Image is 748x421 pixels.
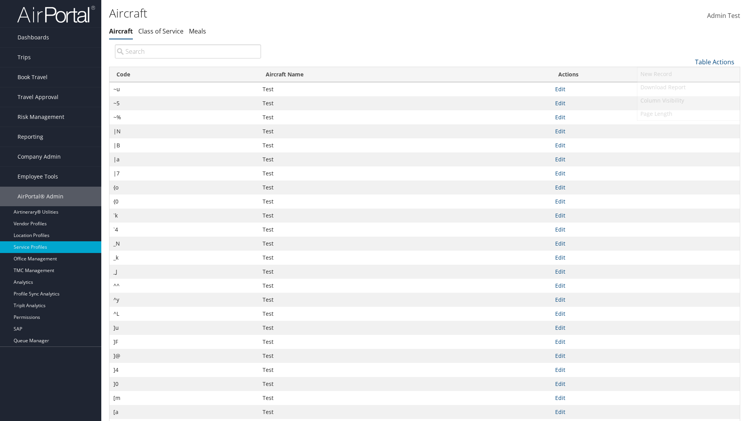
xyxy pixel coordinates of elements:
span: Book Travel [18,67,48,87]
span: Travel Approval [18,87,58,107]
a: 50 [637,95,740,108]
span: Employee Tools [18,167,58,186]
a: 10 [637,68,740,81]
span: Dashboards [18,28,49,47]
span: Company Admin [18,147,61,166]
span: Risk Management [18,107,64,127]
a: 100 [637,108,740,121]
span: Reporting [18,127,43,147]
a: New Record [637,67,740,81]
img: airportal-logo.png [17,5,95,23]
span: AirPortal® Admin [18,187,64,206]
span: Trips [18,48,31,67]
a: 25 [637,81,740,95]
